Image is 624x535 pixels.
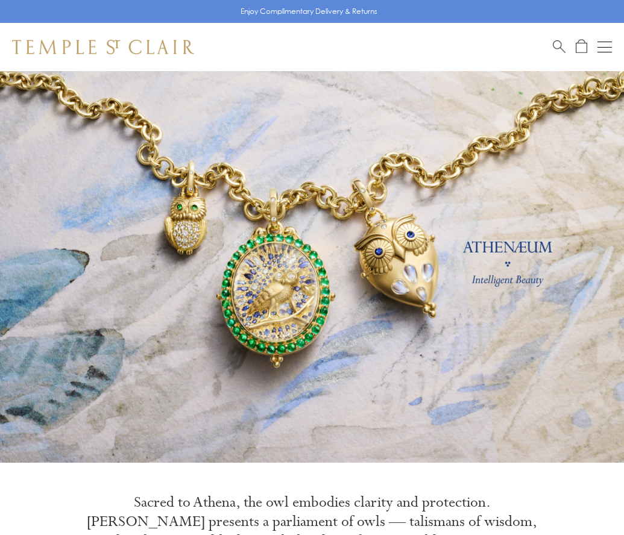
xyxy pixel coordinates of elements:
button: Open navigation [597,40,612,54]
a: Open Shopping Bag [576,39,587,54]
p: Enjoy Complimentary Delivery & Returns [241,5,377,17]
a: Search [553,39,566,54]
img: Temple St. Clair [12,40,194,54]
